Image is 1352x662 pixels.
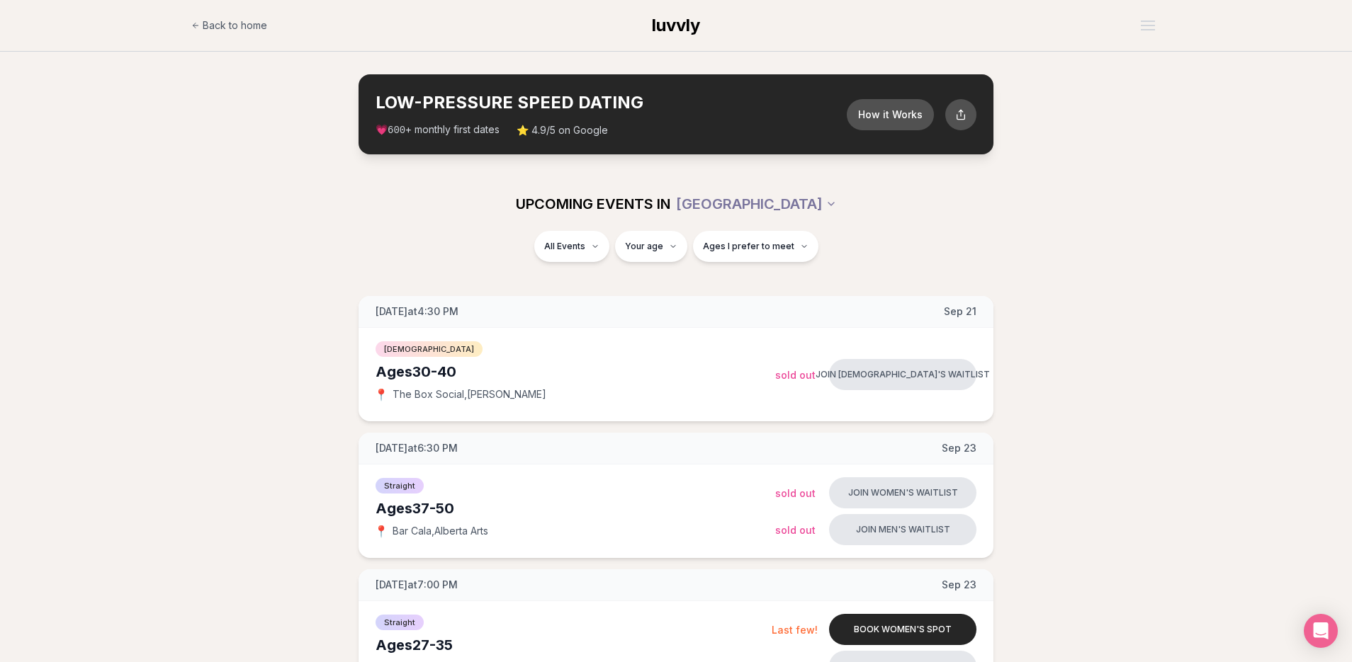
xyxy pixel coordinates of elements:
div: Ages 27-35 [376,635,772,655]
span: The Box Social , [PERSON_NAME] [393,387,546,401]
span: 📍 [376,525,387,537]
span: Sep 21 [944,304,976,319]
button: Your age [615,231,687,262]
a: luvvly [652,14,700,37]
span: Sep 23 [942,578,976,592]
a: Back to home [191,11,267,40]
span: Straight [376,478,424,493]
button: [GEOGRAPHIC_DATA] [676,188,837,219]
button: Book women's spot [829,614,976,645]
span: Bar Cala , Alberta Arts [393,524,488,538]
span: luvvly [652,15,700,35]
button: Open menu [1135,15,1161,36]
span: Back to home [203,18,267,33]
span: [DATE] at 4:30 PM [376,304,458,319]
button: How it Works [847,99,934,130]
span: Sold Out [775,369,816,381]
span: 📍 [376,389,387,400]
span: [DATE] at 6:30 PM [376,441,458,455]
span: Sold Out [775,524,816,536]
button: Join men's waitlist [829,514,976,545]
span: ⭐ 4.9/5 on Google [517,123,608,137]
span: Last few! [772,624,818,636]
span: Straight [376,615,424,630]
span: 💗 + monthly first dates [376,122,500,137]
button: All Events [534,231,609,262]
span: [DEMOGRAPHIC_DATA] [376,341,483,357]
span: All Events [544,241,585,252]
div: Ages 30-40 [376,362,775,382]
button: Join [DEMOGRAPHIC_DATA]'s waitlist [829,359,976,390]
span: 600 [388,125,405,136]
span: [DATE] at 7:00 PM [376,578,458,592]
div: Ages 37-50 [376,498,775,518]
h2: LOW-PRESSURE SPEED DATING [376,91,847,114]
span: Sep 23 [942,441,976,455]
button: Join women's waitlist [829,477,976,508]
span: Ages I prefer to meet [703,241,794,252]
div: Open Intercom Messenger [1304,614,1338,648]
span: UPCOMING EVENTS IN [516,194,670,214]
button: Ages I prefer to meet [693,231,818,262]
span: Your age [625,241,663,252]
span: Sold Out [775,487,816,499]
